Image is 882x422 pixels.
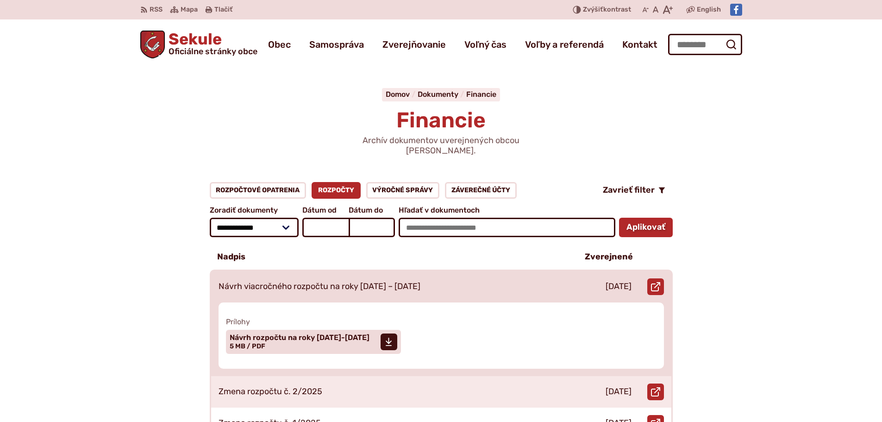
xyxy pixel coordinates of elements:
[399,218,615,237] input: Hľadať v dokumentoch
[525,31,604,57] a: Voľby a referendá
[386,90,410,99] span: Domov
[181,4,198,15] span: Mapa
[622,31,657,57] a: Kontakt
[226,317,657,326] span: Prílohy
[210,206,299,214] span: Zoradiť dokumenty
[219,282,420,292] p: Návrh viacročného rozpočtu na roky [DATE] – [DATE]
[169,47,257,56] span: Oficiálne stránky obce
[583,6,603,13] span: Zvýšiť
[268,31,291,57] a: Obec
[140,31,258,58] a: Logo Sekule, prejsť na domovskú stránku.
[330,136,552,156] p: Archív dokumentov uverejnených obcou [PERSON_NAME].
[309,31,364,57] a: Samospráva
[466,90,496,99] a: Financie
[349,218,395,237] input: Dátum do
[302,206,349,214] span: Dátum od
[140,31,165,58] img: Prejsť na domovskú stránku
[210,218,299,237] select: Zoradiť dokumenty
[418,90,466,99] a: Dokumenty
[150,4,163,15] span: RSS
[606,387,632,397] p: [DATE]
[217,252,245,262] p: Nadpis
[312,182,361,199] a: Rozpočty
[302,218,349,237] input: Dátum od
[210,182,307,199] a: Rozpočtové opatrenia
[697,4,721,15] span: English
[606,282,632,292] p: [DATE]
[585,252,633,262] p: Zverejnené
[619,218,673,237] button: Aplikovať
[219,387,322,397] p: Zmena rozpočtu č. 2/2025
[418,90,458,99] span: Dokumenty
[230,334,369,341] span: Návrh rozpočtu na roky [DATE]-[DATE]
[230,342,265,350] span: 5 MB / PDF
[382,31,446,57] a: Zverejňovanie
[214,6,232,14] span: Tlačiť
[366,182,440,199] a: Výročné správy
[695,4,723,15] a: English
[464,31,507,57] a: Voľný čas
[399,206,615,214] span: Hľadať v dokumentoch
[396,107,486,133] span: Financie
[386,90,418,99] a: Domov
[595,182,673,199] button: Zavrieť filter
[445,182,517,199] a: Záverečné účty
[349,206,395,214] span: Dátum do
[730,4,742,16] img: Prejsť na Facebook stránku
[603,185,655,195] span: Zavrieť filter
[583,6,631,14] span: kontrast
[165,31,257,56] span: Sekule
[226,330,401,354] a: Návrh rozpočtu na roky [DATE]-[DATE] 5 MB / PDF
